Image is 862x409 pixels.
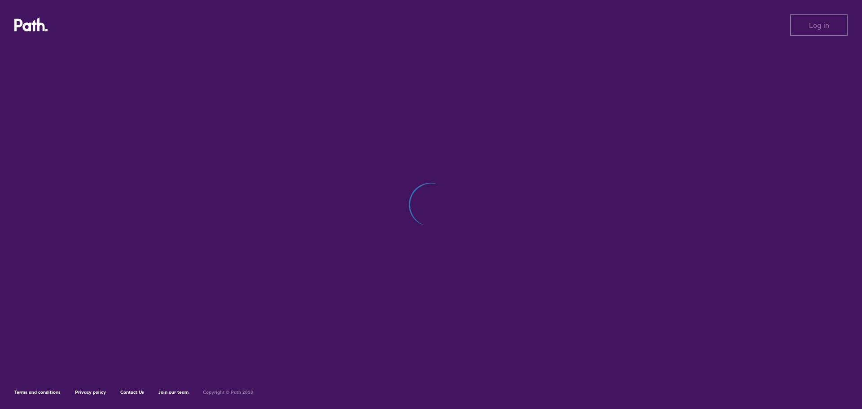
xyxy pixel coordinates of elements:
span: Log in [809,21,829,29]
button: Log in [790,14,848,36]
a: Contact Us [120,389,144,395]
h6: Copyright © Path 2018 [203,390,253,395]
a: Join our team [158,389,189,395]
a: Privacy policy [75,389,106,395]
a: Terms and conditions [14,389,61,395]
